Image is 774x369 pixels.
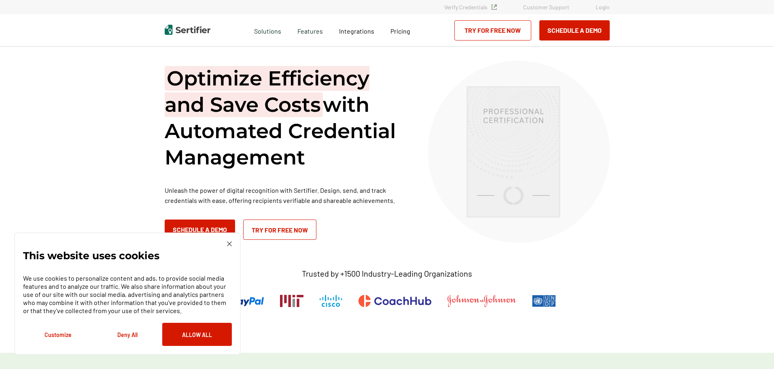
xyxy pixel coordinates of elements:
img: Sertifier | Digital Credentialing Platform [165,25,210,35]
img: Verified [492,4,497,10]
p: We use cookies to personalize content and ads, to provide social media features and to analyze ou... [23,274,232,315]
img: Johnson & Johnson [447,295,515,307]
a: Try for Free Now [454,20,531,41]
a: Pricing [390,25,410,35]
span: Integrations [339,27,374,35]
img: PayPal [218,295,264,307]
img: CoachHub [358,295,431,307]
span: Optimize Efficiency and Save Costs [165,66,369,117]
a: Customer Support [523,4,569,11]
span: Features [297,25,323,35]
a: Login [596,4,610,11]
iframe: Chat Widget [734,330,774,369]
img: Massachusetts Institute of Technology [280,295,303,307]
span: Solutions [254,25,281,35]
img: Cookie Popup Close [227,241,232,246]
span: Pricing [390,27,410,35]
button: Customize [23,323,93,346]
p: This website uses cookies [23,252,159,260]
img: UNDP [532,295,556,307]
p: Trusted by +1500 Industry-Leading Organizations [302,269,472,279]
a: Integrations [339,25,374,35]
a: Try for Free Now [243,220,316,240]
a: Verify Credentials [444,4,497,11]
button: Schedule a Demo [165,220,235,240]
button: Schedule a Demo [539,20,610,41]
button: Allow All [162,323,232,346]
p: Unleash the power of digital recognition with Sertifier. Design, send, and track credentials with... [165,185,407,205]
button: Deny All [93,323,162,346]
img: Cisco [320,295,342,307]
h1: with Automated Credential Management [165,65,407,171]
